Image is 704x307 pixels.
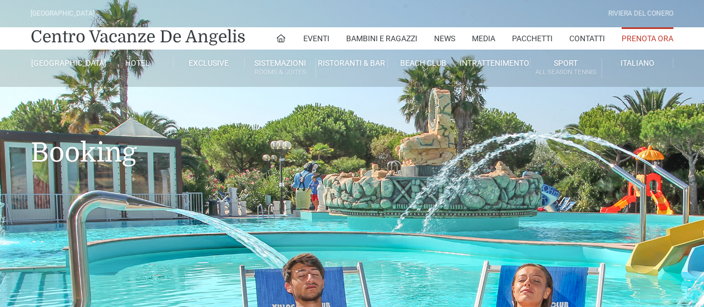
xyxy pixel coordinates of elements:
span: Italiano [621,59,654,67]
a: Intrattenimento [459,58,530,68]
a: Hotel [102,58,173,68]
a: SistemazioniRooms & Suites [245,58,316,79]
a: Centro Vacanze De Angelis [31,26,245,48]
a: Bambini e Ragazzi [346,27,417,50]
a: SportAll Season Tennis [530,58,602,79]
a: Eventi [303,27,329,50]
a: Italiano [602,58,673,68]
a: Exclusive [174,58,245,68]
div: Riviera Del Conero [608,8,673,19]
a: Pacchetti [512,27,553,50]
a: [GEOGRAPHIC_DATA] [31,58,102,68]
small: Rooms & Suites [245,67,316,77]
a: Beach Club [388,58,459,68]
a: Media [472,27,495,50]
small: All Season Tennis [530,67,601,77]
a: Ristoranti & Bar [316,58,387,68]
div: [GEOGRAPHIC_DATA] [31,8,95,19]
h1: Booking [31,87,673,185]
a: Contatti [569,27,605,50]
a: Prenota Ora [622,27,673,50]
a: News [434,27,455,50]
